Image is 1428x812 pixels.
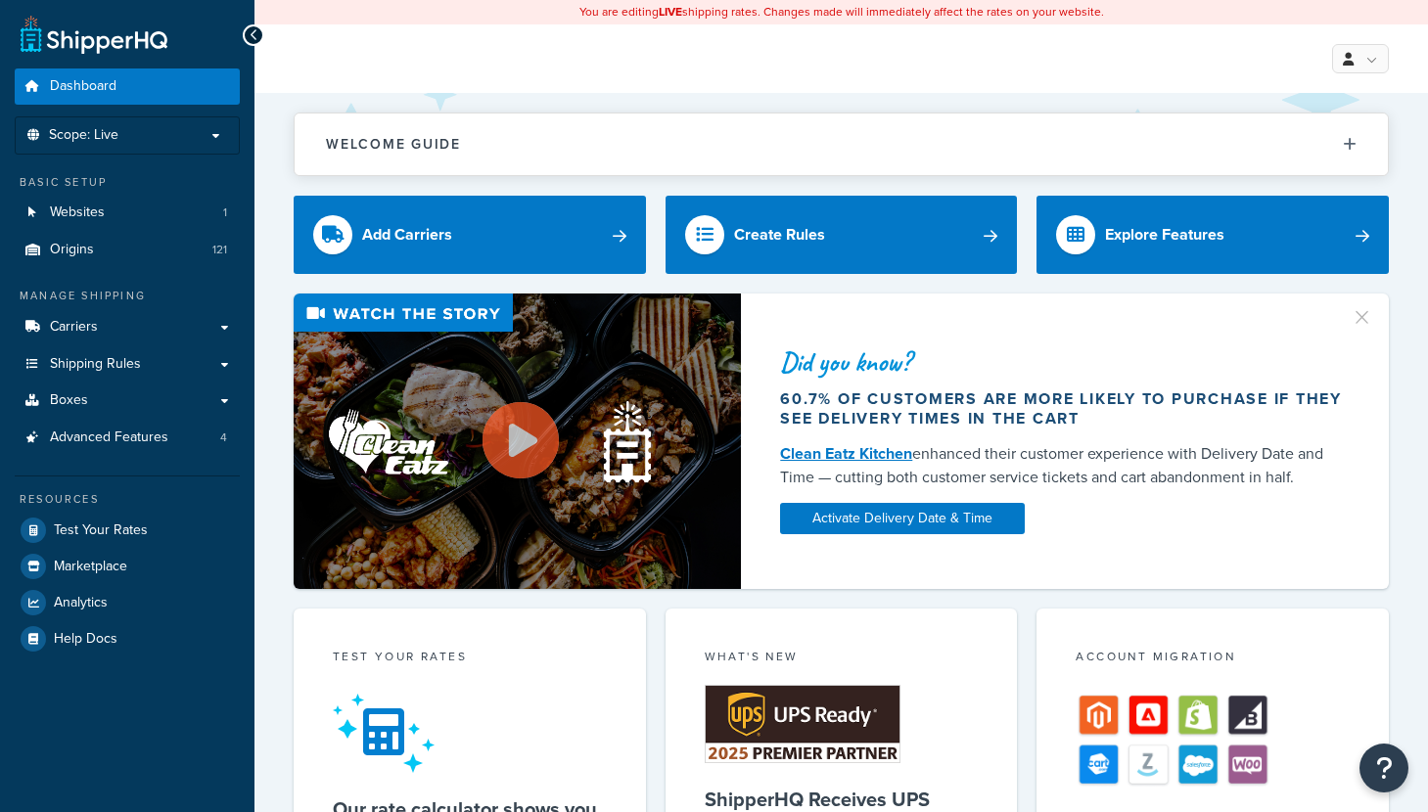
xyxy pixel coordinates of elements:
[15,195,240,231] a: Websites1
[15,420,240,456] li: Advanced Features
[54,522,148,539] span: Test Your Rates
[50,356,141,373] span: Shipping Rules
[15,549,240,584] a: Marketplace
[15,585,240,620] a: Analytics
[780,442,912,465] a: Clean Eatz Kitchen
[15,383,240,419] a: Boxes
[15,491,240,508] div: Resources
[15,232,240,268] li: Origins
[780,348,1342,376] div: Did you know?
[212,242,227,258] span: 121
[666,196,1018,274] a: Create Rules
[295,113,1388,175] button: Welcome Guide
[15,288,240,304] div: Manage Shipping
[223,204,227,221] span: 1
[362,221,452,248] div: Add Carriers
[780,503,1025,534] a: Activate Delivery Date & Time
[15,513,240,548] a: Test Your Rates
[1359,744,1408,792] button: Open Resource Center
[220,429,227,446] span: 4
[734,221,825,248] div: Create Rules
[1105,221,1224,248] div: Explore Features
[15,309,240,345] a: Carriers
[15,195,240,231] li: Websites
[15,346,240,383] a: Shipping Rules
[705,648,979,670] div: What's New
[780,389,1342,429] div: 60.7% of customers are more likely to purchase if they see delivery times in the cart
[49,127,118,144] span: Scope: Live
[1036,196,1389,274] a: Explore Features
[326,137,461,152] h2: Welcome Guide
[780,442,1342,489] div: enhanced their customer experience with Delivery Date and Time — cutting both customer service ti...
[15,174,240,191] div: Basic Setup
[50,78,116,95] span: Dashboard
[50,319,98,336] span: Carriers
[54,631,117,648] span: Help Docs
[50,392,88,409] span: Boxes
[294,293,741,589] img: Video thumbnail
[294,196,646,274] a: Add Carriers
[15,232,240,268] a: Origins121
[15,420,240,456] a: Advanced Features4
[1076,648,1350,670] div: Account Migration
[54,595,108,611] span: Analytics
[54,559,127,575] span: Marketplace
[50,429,168,446] span: Advanced Features
[50,204,105,221] span: Websites
[50,242,94,258] span: Origins
[659,3,682,21] b: LIVE
[333,648,607,670] div: Test your rates
[15,621,240,656] a: Help Docs
[15,68,240,105] a: Dashboard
